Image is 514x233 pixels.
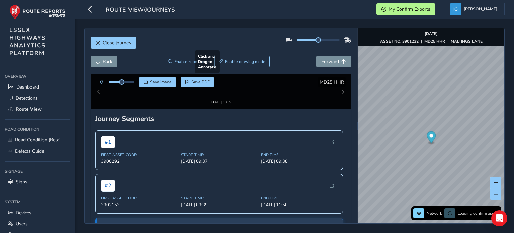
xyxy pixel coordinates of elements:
[101,190,177,195] span: First Asset Code:
[376,3,435,15] button: My Confirm Exports
[5,166,70,176] div: Signage
[16,95,38,101] span: Detections
[103,40,131,46] span: Close journey
[5,93,70,104] a: Detections
[174,59,210,64] span: Enable zoom mode
[5,145,70,157] a: Defects Guide
[425,31,438,36] strong: [DATE]
[15,148,44,154] span: Defects Guide
[16,106,42,112] span: Route View
[5,71,70,81] div: Overview
[16,210,31,216] span: Devices
[181,190,257,195] span: Start Time:
[389,6,430,12] span: My Confirm Exports
[118,220,141,227] span: Current
[321,58,339,65] span: Forward
[91,37,136,49] button: Close journey
[181,146,257,151] span: Start Time:
[200,84,241,91] img: Thumbnail frame
[106,6,175,15] span: route-view/journeys
[101,152,177,158] span: 3900292
[427,211,442,216] span: Network
[214,56,270,67] button: Draw
[451,39,483,44] strong: MALTINGS LANE
[181,196,257,202] span: [DATE] 09:39
[9,26,46,57] span: ESSEX HIGHWAYS ANALYTICS PLATFORM
[91,56,117,67] button: Back
[5,124,70,134] div: Road Condition
[181,152,257,158] span: [DATE] 09:37
[5,134,70,145] a: Road Condition (Beta)
[380,39,483,44] div: | |
[139,77,176,87] button: Save
[101,217,115,229] span: # 3
[450,3,461,15] img: diamond-layout
[491,210,507,226] div: Open Intercom Messenger
[5,176,70,187] a: Signs
[427,131,436,145] div: Map marker
[424,39,445,44] strong: MD25 HHR
[450,3,500,15] button: [PERSON_NAME]
[164,56,214,67] button: Zoom
[380,39,419,44] strong: ASSET NO. 3901232
[316,56,351,67] button: Forward
[101,196,177,202] span: 3902153
[15,137,61,143] span: Road Condition (Beta)
[101,174,115,186] span: # 2
[5,197,70,207] div: System
[225,59,265,64] span: Enable drawing mode
[103,58,112,65] span: Back
[261,146,337,151] span: End Time:
[5,218,70,229] a: Users
[261,196,337,202] span: [DATE] 11:50
[101,146,177,151] span: First Asset Code:
[5,104,70,115] a: Route View
[261,190,337,195] span: End Time:
[16,179,27,185] span: Signs
[150,79,172,85] span: Save image
[16,221,28,227] span: Users
[5,81,70,93] a: Dashboard
[200,91,241,96] div: [DATE] 13:39
[458,211,499,216] span: Loading confirm assets
[181,77,215,87] button: PDF
[101,130,115,142] span: # 1
[5,207,70,218] a: Devices
[464,3,497,15] span: [PERSON_NAME]
[9,5,65,20] img: rr logo
[16,84,39,90] span: Dashboard
[191,79,210,85] span: Save PDF
[95,108,346,117] div: Journey Segments
[320,79,344,85] span: MD25 HHR
[261,152,337,158] span: [DATE] 09:38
